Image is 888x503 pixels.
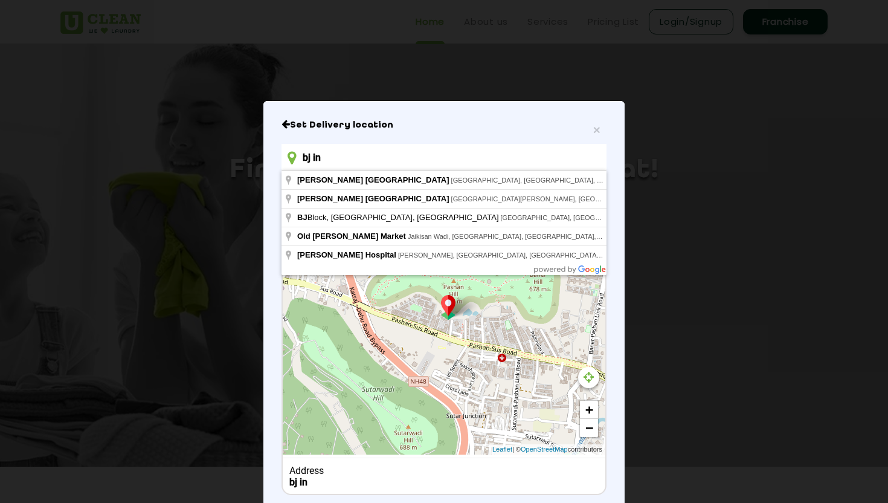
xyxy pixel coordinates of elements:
[289,476,307,488] b: bj in
[297,175,449,184] span: [PERSON_NAME] [GEOGRAPHIC_DATA]
[501,214,716,221] span: [GEOGRAPHIC_DATA], [GEOGRAPHIC_DATA], [GEOGRAPHIC_DATA]
[492,444,512,455] a: Leaflet
[521,444,568,455] a: OpenStreetMap
[451,177,812,184] span: [GEOGRAPHIC_DATA], [GEOGRAPHIC_DATA], [GEOGRAPHIC_DATA], [GEOGRAPHIC_DATA], [GEOGRAPHIC_DATA]
[489,444,605,455] div: | © contributors
[297,250,396,259] span: [PERSON_NAME] Hospital
[593,123,600,136] button: Close
[398,251,671,259] span: [PERSON_NAME], [GEOGRAPHIC_DATA], [GEOGRAPHIC_DATA], [GEOGRAPHIC_DATA]
[282,144,606,171] input: Enter location
[289,465,599,476] div: Address
[593,123,600,137] span: ×
[297,213,501,222] span: Block, [GEOGRAPHIC_DATA], [GEOGRAPHIC_DATA]
[282,119,606,131] h6: Close
[408,233,667,240] span: Jaikisan Wadi, [GEOGRAPHIC_DATA], [GEOGRAPHIC_DATA], [GEOGRAPHIC_DATA]
[580,419,598,437] a: Zoom out
[297,232,406,241] span: Old [PERSON_NAME] Market
[297,194,449,203] span: [PERSON_NAME] [GEOGRAPHIC_DATA]
[297,213,307,222] span: BJ
[451,195,721,203] span: [GEOGRAPHIC_DATA][PERSON_NAME], [GEOGRAPHIC_DATA], [GEOGRAPHIC_DATA]
[580,401,598,419] a: Zoom in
